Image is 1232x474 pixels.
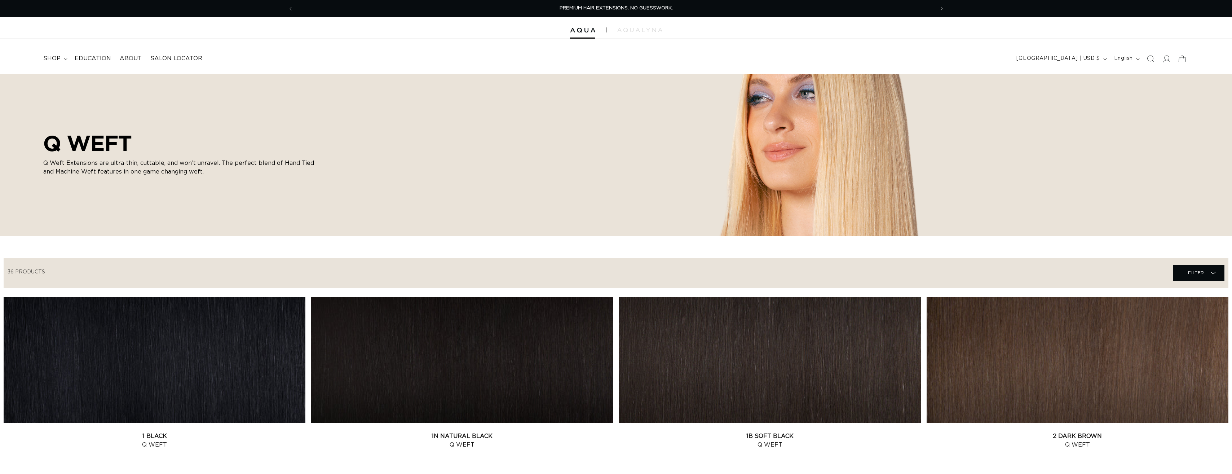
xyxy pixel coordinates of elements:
[115,51,146,67] a: About
[75,55,111,62] span: Education
[146,51,207,67] a: Salon Locator
[560,6,673,10] span: PREMIUM HAIR EXTENSIONS. NO GUESSWORK.
[934,2,950,16] button: Next announcement
[570,28,595,33] img: Aqua Hair Extensions
[1173,265,1224,281] summary: Filter
[8,269,45,275] span: 36 products
[283,2,299,16] button: Previous announcement
[150,55,202,62] span: Salon Locator
[39,51,70,67] summary: shop
[1188,266,1204,280] span: Filter
[1143,51,1158,67] summary: Search
[311,432,613,449] a: 1N Natural Black Q Weft
[43,131,317,156] h2: Q WEFT
[927,432,1228,449] a: 2 Dark Brown Q Weft
[1114,55,1133,62] span: English
[4,432,305,449] a: 1 Black Q Weft
[1016,55,1100,62] span: [GEOGRAPHIC_DATA] | USD $
[619,432,921,449] a: 1B Soft Black Q Weft
[43,159,317,176] p: Q Weft Extensions are ultra-thin, cuttable, and won’t unravel. The perfect blend of Hand Tied and...
[617,28,662,32] img: aqualyna.com
[120,55,142,62] span: About
[43,55,61,62] span: shop
[1110,52,1143,66] button: English
[1012,52,1110,66] button: [GEOGRAPHIC_DATA] | USD $
[70,51,115,67] a: Education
